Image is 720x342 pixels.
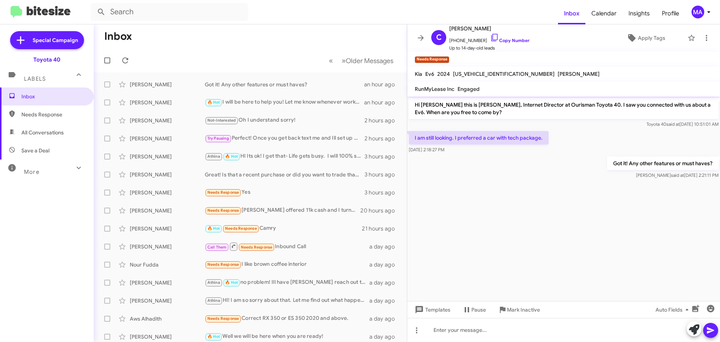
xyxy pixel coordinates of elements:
[369,279,401,286] div: a day ago
[369,261,401,268] div: a day ago
[607,31,684,45] button: Apply Tags
[130,279,205,286] div: [PERSON_NAME]
[205,296,369,305] div: HI! I am so sorry about that. Let me find out what happened.
[205,116,364,125] div: Oh I understand sorry!
[130,315,205,322] div: Aws Alhadith
[225,280,238,285] span: 🔥 Hot
[655,303,691,316] span: Auto Fields
[33,56,60,63] div: Toyota 40
[585,3,622,24] a: Calendar
[21,111,85,118] span: Needs Response
[130,243,205,250] div: [PERSON_NAME]
[622,3,656,24] a: Insights
[407,303,456,316] button: Templates
[21,129,64,136] span: All Conversations
[205,171,364,178] div: Great! Is that a recent purchase or did you want to trade that in?
[207,136,229,141] span: Try Pausing
[456,303,492,316] button: Pause
[205,206,360,215] div: [PERSON_NAME] offered 11k cash and I turned that down, I can sell privately for at least 13k. We ...
[130,225,205,232] div: [PERSON_NAME]
[91,3,248,21] input: Search
[207,262,239,267] span: Needs Response
[369,315,401,322] div: a day ago
[409,131,549,145] p: I am still looking. I preferred a car with tech package.
[33,36,78,44] span: Special Campaign
[130,297,205,304] div: [PERSON_NAME]
[324,53,337,68] button: Previous
[364,153,401,160] div: 3 hours ago
[369,297,401,304] div: a day ago
[415,71,422,77] span: Kia
[207,334,220,339] span: 🔥 Hot
[225,154,238,159] span: 🔥 Hot
[130,153,205,160] div: [PERSON_NAME]
[10,31,84,49] a: Special Campaign
[409,147,444,152] span: [DATE] 2:18:27 PM
[346,57,393,65] span: Older Messages
[130,333,205,340] div: [PERSON_NAME]
[507,303,540,316] span: Mark Inactive
[449,24,529,33] span: [PERSON_NAME]
[415,86,454,92] span: RunMyLease Inc
[492,303,546,316] button: Mark Inactive
[457,86,480,92] span: Engaged
[362,225,401,232] div: 21 hours ago
[691,6,704,18] div: MA
[205,81,364,88] div: Got it! Any other features or must haves?
[205,152,364,161] div: HI Its ok! I get that- Life gets busy. I will 100% set you up with [PERSON_NAME]- We will see you...
[205,134,364,143] div: Perfect! Once you get back text me and Ill set up a time to swing by to meet with me and Ill give...
[666,121,679,127] span: said at
[453,71,555,77] span: [US_VEHICLE_IDENTIFICATION_NUMBER]
[409,98,718,119] p: Hi [PERSON_NAME] this is [PERSON_NAME], Internet Director at Ourisman Toyota 40. I saw you connec...
[437,71,450,77] span: 2024
[329,56,333,65] span: «
[205,98,364,107] div: I will be here to help you! Let me know whenever works best for you
[205,188,364,197] div: Yes
[425,71,434,77] span: Ev6
[207,280,220,285] span: Athina
[130,117,205,124] div: [PERSON_NAME]
[241,245,273,250] span: Needs Response
[21,93,85,100] span: Inbox
[207,100,220,105] span: 🔥 Hot
[646,121,718,127] span: Toyota 40 [DATE] 10:51:01 AM
[104,30,132,42] h1: Inbox
[558,71,600,77] span: [PERSON_NAME]
[471,303,486,316] span: Pause
[369,333,401,340] div: a day ago
[207,208,239,213] span: Needs Response
[205,314,369,323] div: Correct RX 350 or ES 350 2020 and above.
[636,172,718,178] span: [PERSON_NAME] [DATE] 2:21:11 PM
[607,157,718,170] p: Got it! Any other features or must haves?
[130,171,205,178] div: [PERSON_NAME]
[649,303,697,316] button: Auto Fields
[449,33,529,44] span: [PHONE_NUMBER]
[207,154,220,159] span: Athina
[205,260,369,269] div: I like brown coffee interior
[490,38,529,43] a: Copy Number
[130,99,205,106] div: [PERSON_NAME]
[130,189,205,196] div: [PERSON_NAME]
[325,53,398,68] nav: Page navigation example
[656,3,685,24] a: Profile
[207,118,236,123] span: Not-Interested
[364,189,401,196] div: 3 hours ago
[369,243,401,250] div: a day ago
[364,135,401,142] div: 2 hours ago
[205,224,362,233] div: Camry
[413,303,450,316] span: Templates
[449,44,529,52] span: Up to 14-day-old leads
[205,242,369,251] div: Inbound Call
[207,245,227,250] span: Call Them
[205,332,369,341] div: Well we will be here when you are ready!
[207,316,239,321] span: Needs Response
[360,207,401,214] div: 20 hours ago
[225,226,257,231] span: Needs Response
[415,56,449,63] small: Needs Response
[558,3,585,24] a: Inbox
[364,81,401,88] div: an hour ago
